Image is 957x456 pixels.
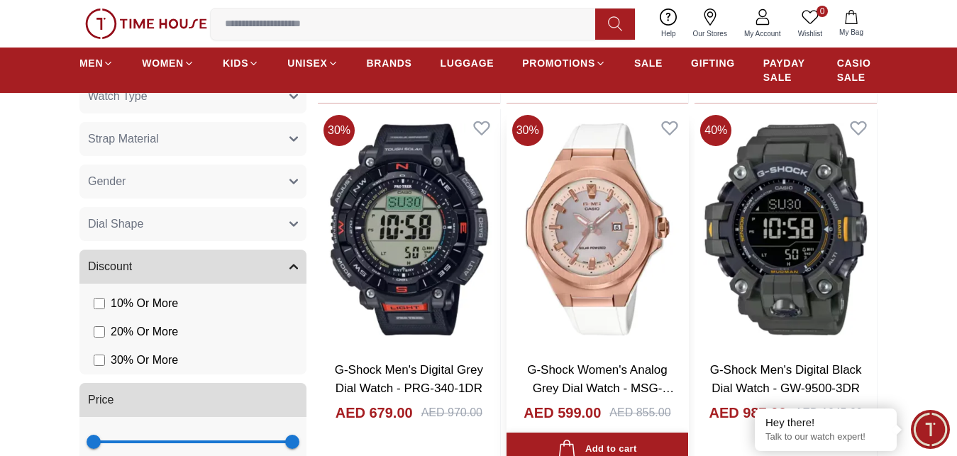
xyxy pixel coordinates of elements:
[79,79,306,113] button: Watch Type
[695,109,877,350] img: G-Shock Men's Digital Black Dial Watch - GW-9500-3DR
[88,88,148,105] span: Watch Type
[94,355,105,366] input: 30% Or More
[763,50,809,90] a: PAYDAY SALE
[524,403,601,423] h4: AED 599.00
[441,56,494,70] span: LUGGAGE
[88,391,114,408] span: Price
[634,56,663,70] span: SALE
[335,363,483,395] a: G-Shock Men's Digital Grey Dial Watch - PRG-340-1DR
[765,416,886,430] div: Hey there!
[336,403,413,423] h4: AED 679.00
[609,404,670,421] div: AED 855.00
[79,207,306,241] button: Dial Shape
[79,165,306,199] button: Gender
[441,50,494,76] a: LUGGAGE
[111,295,178,312] span: 10 % Or More
[111,352,178,369] span: 30 % Or More
[287,56,327,70] span: UNISEX
[739,28,787,39] span: My Account
[507,109,689,350] img: G-Shock Women's Analog Grey Dial Watch - MSG-S500G-7A2DR
[522,56,595,70] span: PROMOTIONS
[367,50,412,76] a: BRANDS
[142,50,194,76] a: WOMEN
[837,50,878,90] a: CASIO SALE
[687,28,733,39] span: Our Stores
[88,130,159,148] span: Strap Material
[790,6,831,42] a: 0Wishlist
[817,6,828,17] span: 0
[318,109,500,350] img: G-Shock Men's Digital Grey Dial Watch - PRG-340-1DR
[79,250,306,284] button: Discount
[653,6,685,42] a: Help
[287,50,338,76] a: UNISEX
[79,383,306,417] button: Price
[634,50,663,76] a: SALE
[88,173,126,190] span: Gender
[655,28,682,39] span: Help
[792,28,828,39] span: Wishlist
[85,9,207,39] img: ...
[763,56,809,84] span: PAYDAY SALE
[79,122,306,156] button: Strap Material
[142,56,184,70] span: WOMEN
[223,56,248,70] span: KIDS
[88,258,132,275] span: Discount
[421,404,482,421] div: AED 970.00
[709,403,787,423] h4: AED 987.00
[831,7,872,40] button: My Bag
[691,50,735,76] a: GIFTING
[765,431,886,443] p: Talk to our watch expert!
[88,216,143,233] span: Dial Shape
[94,298,105,309] input: 10% Or More
[512,115,543,146] span: 30 %
[527,363,674,413] a: G-Shock Women's Analog Grey Dial Watch - MSG-S500G-7A2DR
[911,410,950,449] div: Chat Widget
[522,50,606,76] a: PROMOTIONS
[223,50,259,76] a: KIDS
[685,6,736,42] a: Our Stores
[795,404,863,421] div: AED 1645.00
[837,56,878,84] span: CASIO SALE
[94,326,105,338] input: 20% Or More
[700,115,731,146] span: 40 %
[691,56,735,70] span: GIFTING
[367,56,412,70] span: BRANDS
[834,27,869,38] span: My Bag
[79,56,103,70] span: MEN
[710,363,862,395] a: G-Shock Men's Digital Black Dial Watch - GW-9500-3DR
[323,115,355,146] span: 30 %
[111,323,178,340] span: 20 % Or More
[79,50,114,76] a: MEN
